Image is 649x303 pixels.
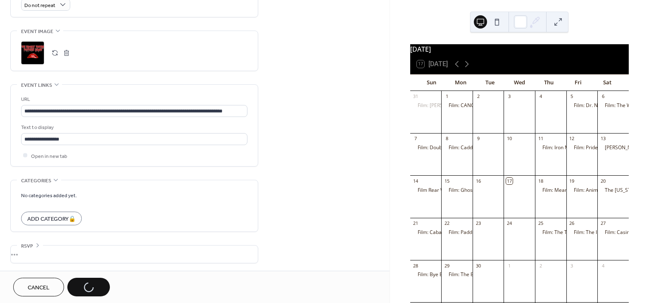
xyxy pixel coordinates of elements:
[600,262,606,269] div: 4
[597,229,629,236] div: Film: Casino Royale
[410,44,629,54] div: [DATE]
[21,191,77,200] span: No categories added yet.
[537,136,544,142] div: 11
[569,178,575,184] div: 19
[410,229,442,236] div: Film: Cabaret
[475,262,481,269] div: 30
[600,220,606,227] div: 27
[449,144,488,151] div: Film: Caddyshack
[444,178,450,184] div: 15
[574,187,618,194] div: Film: Animal House
[441,229,473,236] div: Film: Paddington 2
[537,262,544,269] div: 2
[13,278,64,296] button: Cancel
[563,74,593,91] div: Fri
[506,136,512,142] div: 10
[413,262,419,269] div: 28
[600,136,606,142] div: 13
[410,102,442,109] div: Film: Ferris Bueller's Day Off
[475,220,481,227] div: 23
[31,152,67,160] span: Open in new tab
[410,144,442,151] div: Film: Double Indemnity
[475,178,481,184] div: 16
[413,136,419,142] div: 7
[569,220,575,227] div: 26
[449,271,513,278] div: Film: The Bourne Ultimatum
[574,229,621,236] div: Film: The Incredibles
[21,177,51,185] span: Categories
[444,93,450,100] div: 1
[535,229,566,236] div: Film: The Terminator
[597,144,629,151] div: Hamza Namira Live in Florida pres. by Rogue Virtue
[475,136,481,142] div: 9
[449,102,594,109] div: Film: CANCELED [PERSON_NAME] and The Prisoner of Azkaban
[537,178,544,184] div: 18
[542,229,590,236] div: Film: The Terminator
[21,242,33,251] span: RSVP
[597,187,629,194] div: The New York Bee Gees pres. by Full Tilt Entertainment
[28,284,50,292] span: Cancel
[535,187,566,194] div: Film: Mean Girls
[600,93,606,100] div: 6
[418,271,463,278] div: Film: Bye Bye Birdie
[537,220,544,227] div: 25
[449,229,491,236] div: Film: Paddington 2
[569,262,575,269] div: 3
[566,144,598,151] div: Film: Pride & Prejudice
[506,178,512,184] div: 17
[446,74,475,91] div: Mon
[566,229,598,236] div: Film: The Incredibles
[574,144,625,151] div: Film: Pride & Prejudice
[505,74,534,91] div: Wed
[535,144,566,151] div: Film: Iron Man
[593,74,622,91] div: Sat
[534,74,563,91] div: Thu
[569,136,575,142] div: 12
[475,74,505,91] div: Tue
[417,74,446,91] div: Sun
[410,187,442,194] div: Film Rear Window
[506,262,512,269] div: 1
[21,27,53,36] span: Event image
[506,93,512,100] div: 3
[444,136,450,142] div: 8
[418,229,448,236] div: Film: Cabaret
[569,93,575,100] div: 5
[21,81,52,90] span: Event links
[542,144,575,151] div: Film: Iron Man
[574,102,601,109] div: Film: Dr. No
[506,220,512,227] div: 24
[542,187,580,194] div: Film: Mean Girls
[441,144,473,151] div: Film: Caddyshack
[441,271,473,278] div: Film: The Bourne Ultimatum
[600,178,606,184] div: 20
[24,0,55,10] span: Do not repeat
[21,123,246,132] div: Text to display
[413,178,419,184] div: 14
[449,187,492,194] div: Film: Ghostbusters
[566,187,598,194] div: Film: Animal House
[410,271,442,278] div: Film: Bye Bye Birdie
[413,220,419,227] div: 21
[441,187,473,194] div: Film: Ghostbusters
[418,102,491,109] div: Film: [PERSON_NAME]'s Day Off
[11,246,258,263] div: •••
[413,93,419,100] div: 31
[21,95,246,104] div: URL
[418,187,459,194] div: Film Rear Window
[475,93,481,100] div: 2
[566,102,598,109] div: Film: Dr. No
[537,93,544,100] div: 4
[597,102,629,109] div: Film: The Wolf of Wall Street
[418,144,470,151] div: Film: Double Indemnity
[441,102,473,109] div: Film: CANCELED Harry Potter and The Prisoner of Azkaban
[444,220,450,227] div: 22
[605,229,649,236] div: Film: Casino Royale
[21,41,44,64] div: ;
[444,262,450,269] div: 29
